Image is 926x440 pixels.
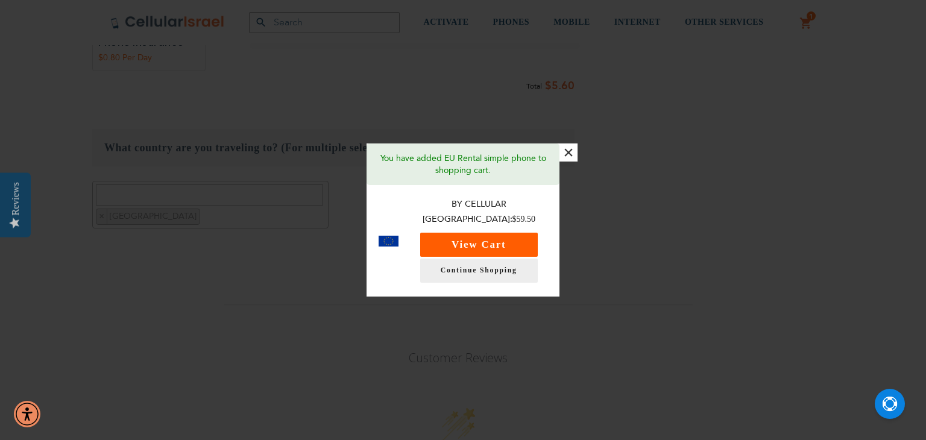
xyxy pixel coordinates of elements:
p: By Cellular [GEOGRAPHIC_DATA]: [411,197,548,227]
p: You have added EU Rental simple phone to shopping cart. [376,152,550,177]
div: Reviews [10,182,21,215]
button: View Cart [420,233,538,257]
button: × [559,143,578,162]
a: Continue Shopping [420,259,538,283]
div: Accessibility Menu [14,401,40,427]
span: $59.50 [512,215,536,224]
